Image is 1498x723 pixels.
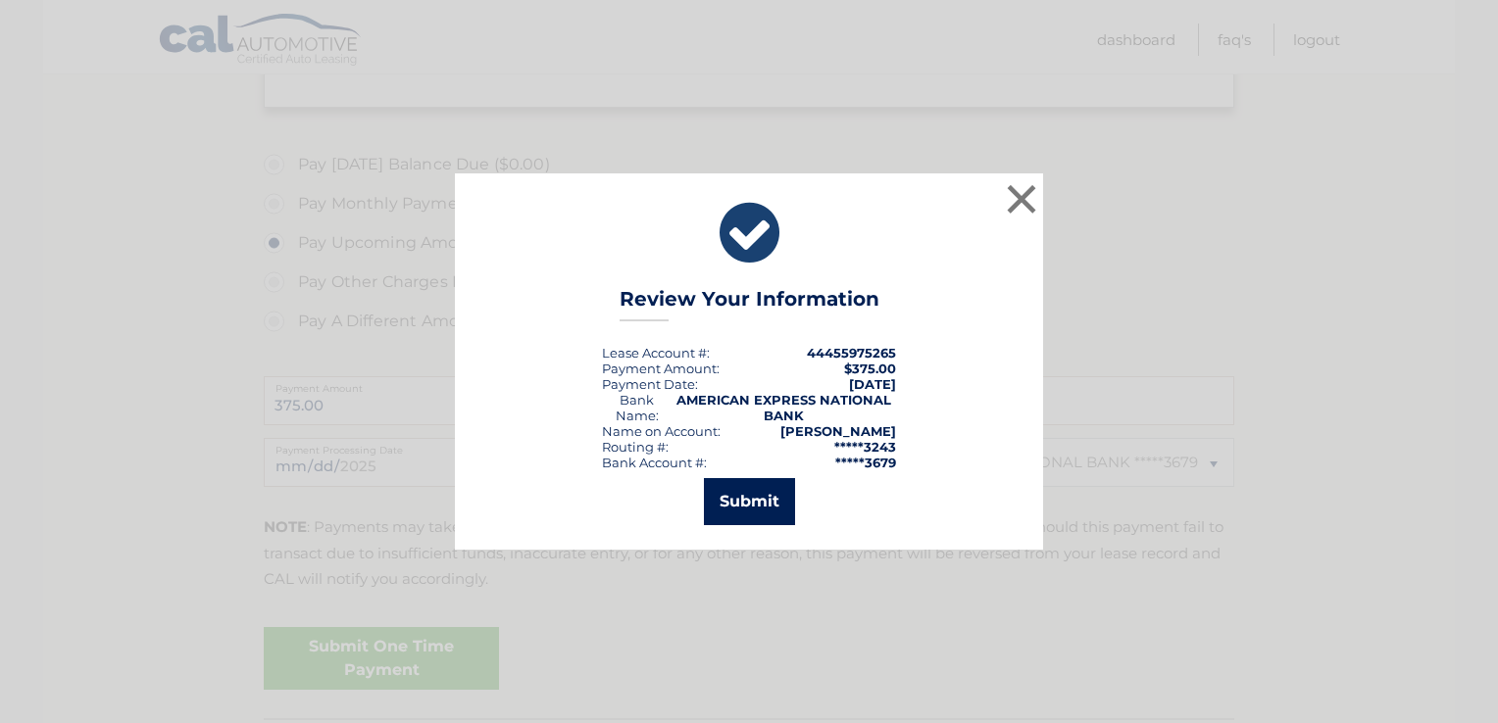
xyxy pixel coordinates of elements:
strong: 44455975265 [807,345,896,361]
div: Routing #: [602,439,669,455]
div: Payment Amount: [602,361,720,376]
strong: [PERSON_NAME] [780,423,896,439]
div: Bank Name: [602,392,672,423]
div: Lease Account #: [602,345,710,361]
span: Payment Date [602,376,695,392]
div: : [602,376,698,392]
span: $375.00 [844,361,896,376]
button: × [1002,179,1041,218]
button: Submit [704,478,795,525]
strong: AMERICAN EXPRESS NATIONAL BANK [676,392,891,423]
div: Bank Account #: [602,455,707,470]
h3: Review Your Information [620,287,879,321]
span: [DATE] [849,376,896,392]
div: Name on Account: [602,423,721,439]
